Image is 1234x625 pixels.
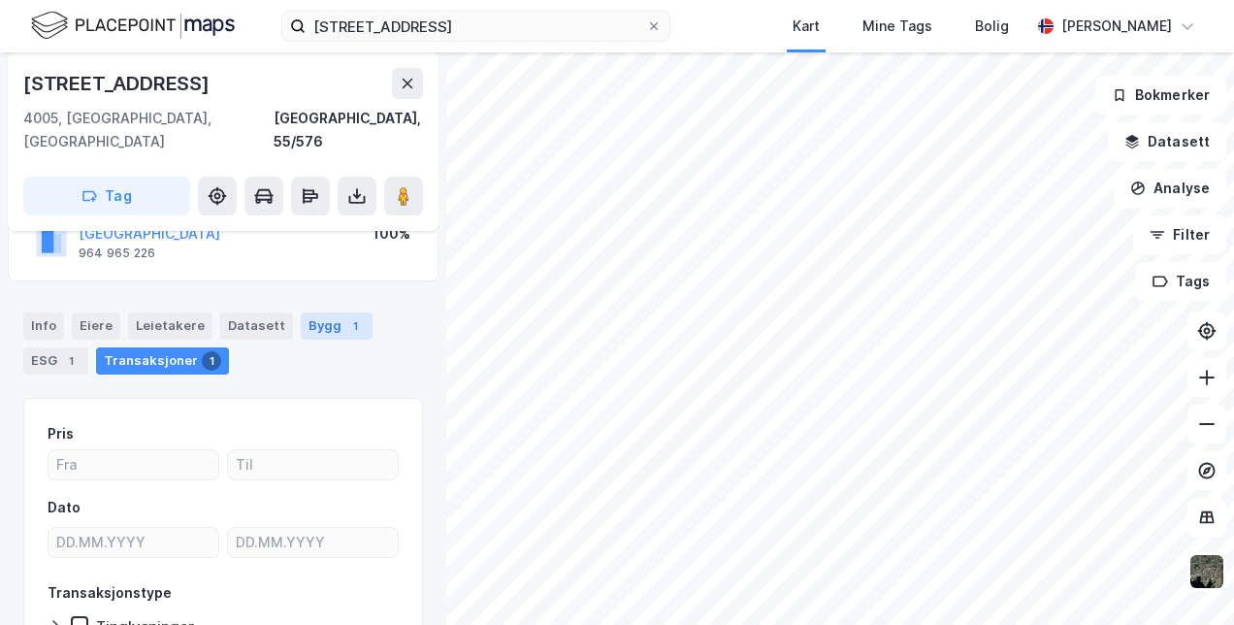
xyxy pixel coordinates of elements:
[1136,262,1226,301] button: Tags
[1061,15,1172,38] div: [PERSON_NAME]
[1133,215,1226,254] button: Filter
[228,450,398,479] input: Til
[975,15,1009,38] div: Bolig
[862,15,932,38] div: Mine Tags
[345,316,365,336] div: 1
[23,312,64,340] div: Info
[228,528,398,557] input: DD.MM.YYYY
[128,312,212,340] div: Leietakere
[373,222,410,246] div: 100%
[23,107,274,153] div: 4005, [GEOGRAPHIC_DATA], [GEOGRAPHIC_DATA]
[23,68,213,99] div: [STREET_ADDRESS]
[48,422,74,445] div: Pris
[48,581,172,605] div: Transaksjonstype
[793,15,820,38] div: Kart
[23,177,190,215] button: Tag
[202,351,221,371] div: 1
[49,450,218,479] input: Fra
[31,9,235,43] img: logo.f888ab2527a4732fd821a326f86c7f29.svg
[1137,532,1234,625] div: Kontrollprogram for chat
[306,12,646,41] input: Søk på adresse, matrikkel, gårdeiere, leietakere eller personer
[301,312,373,340] div: Bygg
[61,351,81,371] div: 1
[1108,122,1226,161] button: Datasett
[274,107,423,153] div: [GEOGRAPHIC_DATA], 55/576
[23,347,88,375] div: ESG
[49,528,218,557] input: DD.MM.YYYY
[1137,532,1234,625] iframe: Chat Widget
[48,496,81,519] div: Dato
[220,312,293,340] div: Datasett
[1114,169,1226,208] button: Analyse
[1095,76,1226,115] button: Bokmerker
[79,246,155,261] div: 964 965 226
[96,347,229,375] div: Transaksjoner
[72,312,120,340] div: Eiere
